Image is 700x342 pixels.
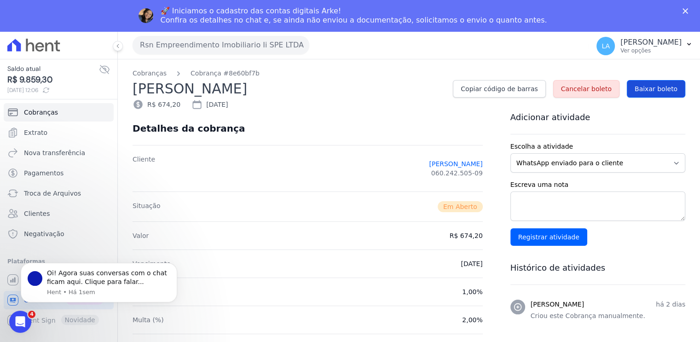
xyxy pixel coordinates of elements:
[7,103,110,330] nav: Sidebar
[24,189,81,198] span: Troca de Arquivos
[7,251,191,337] iframe: Intercom notifications mensagem
[462,315,482,325] dd: 2,00%
[24,148,85,157] span: Nova transferência
[133,78,445,99] h2: [PERSON_NAME]
[462,287,482,296] dd: 1,00%
[561,84,612,93] span: Cancelar boleto
[4,123,114,142] a: Extrato
[635,84,677,93] span: Baixar boleto
[553,80,619,98] a: Cancelar boleto
[4,291,114,309] a: Conta Hent Novidade
[161,6,547,25] div: 🚀 Iniciamos o cadastro das contas digitais Arke! Confira os detalhes no chat e, se ainda não envi...
[191,99,228,110] div: [DATE]
[602,43,610,49] span: LA
[28,311,35,318] span: 4
[133,123,245,134] div: Detalhes da cobrança
[4,204,114,223] a: Clientes
[7,86,99,94] span: [DATE] 12:06
[133,201,161,212] dt: Situação
[24,128,47,137] span: Extrato
[4,103,114,122] a: Cobranças
[531,311,685,321] p: Criou este Cobrança manualmente.
[24,108,58,117] span: Cobranças
[438,201,483,212] span: Em Aberto
[683,8,692,14] div: Fechar
[531,300,584,309] h3: [PERSON_NAME]
[133,99,180,110] div: R$ 674,20
[431,168,483,178] span: 060.242.505-09
[4,271,114,289] a: Recebíveis
[139,8,153,23] img: Profile image for Adriane
[589,33,700,59] button: LA [PERSON_NAME] Ver opções
[429,159,482,168] a: [PERSON_NAME]
[4,184,114,203] a: Troca de Arquivos
[4,225,114,243] a: Negativação
[7,64,99,74] span: Saldo atual
[133,69,685,78] nav: Breadcrumb
[4,164,114,182] a: Pagamentos
[191,69,260,78] a: Cobrança #8e60bf7b
[24,168,64,178] span: Pagamentos
[510,262,685,273] h3: Histórico de atividades
[450,231,483,240] dd: R$ 674,20
[510,142,685,151] label: Escolha a atividade
[510,180,685,190] label: Escreva uma nota
[9,311,31,333] iframe: Intercom live chat
[133,155,155,182] dt: Cliente
[7,74,99,86] span: R$ 9.859,30
[4,144,114,162] a: Nova transferência
[133,69,167,78] a: Cobranças
[461,259,482,268] dd: [DATE]
[24,209,50,218] span: Clientes
[453,80,545,98] a: Copiar código de barras
[133,231,149,240] dt: Valor
[461,84,538,93] span: Copiar código de barras
[133,36,309,54] button: Rsn Empreendimento Imobiliario Ii SPE LTDA
[510,228,587,246] input: Registrar atividade
[510,112,685,123] h3: Adicionar atividade
[620,47,682,54] p: Ver opções
[656,300,685,309] p: há 2 dias
[627,80,685,98] a: Baixar boleto
[24,229,64,238] span: Negativação
[620,38,682,47] p: [PERSON_NAME]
